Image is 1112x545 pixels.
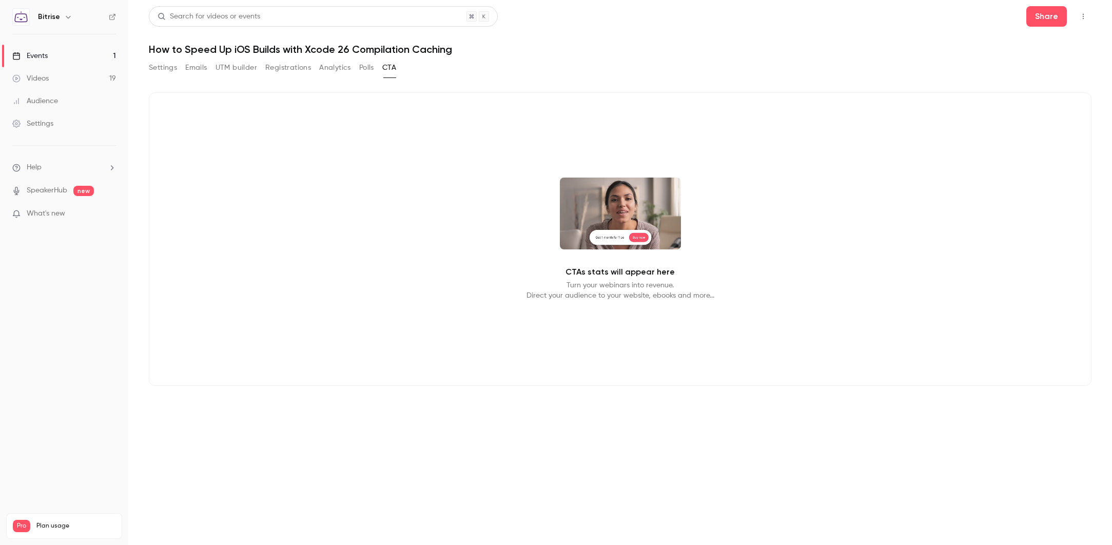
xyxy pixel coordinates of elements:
span: Help [27,162,42,173]
span: Plan usage [36,522,115,530]
button: CTA [382,60,396,76]
li: help-dropdown-opener [12,162,116,173]
button: UTM builder [216,60,257,76]
button: Emails [185,60,207,76]
div: Settings [12,119,53,129]
span: What's new [27,208,65,219]
button: Registrations [265,60,311,76]
div: Audience [12,96,58,106]
iframe: Noticeable Trigger [104,209,116,219]
button: Share [1026,6,1067,27]
button: Polls [359,60,374,76]
p: CTAs stats will appear here [565,266,675,278]
img: Bitrise [13,9,29,25]
button: Analytics [319,60,351,76]
div: Search for videos or events [158,11,260,22]
span: new [73,186,94,196]
div: Events [12,51,48,61]
span: Pro [13,520,30,532]
h1: How to Speed Up iOS Builds with Xcode 26 Compilation Caching [149,43,1091,55]
div: Videos [12,73,49,84]
p: Turn your webinars into revenue. Direct your audience to your website, ebooks and more... [526,280,714,301]
a: SpeakerHub [27,185,67,196]
h6: Bitrise [38,12,60,22]
button: Settings [149,60,177,76]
